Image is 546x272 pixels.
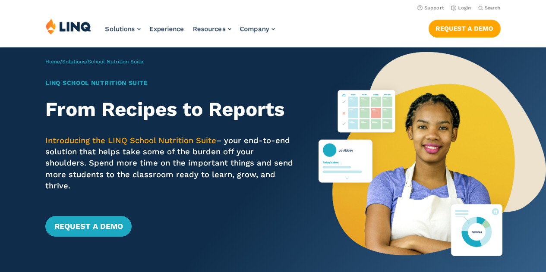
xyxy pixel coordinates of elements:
[417,5,444,11] a: Support
[45,98,296,121] h2: From Recipes to Reports
[240,25,269,33] span: Company
[429,18,501,37] nav: Button Navigation
[45,78,296,88] h1: LINQ School Nutrition Suite
[105,18,275,47] nav: Primary Navigation
[46,18,92,34] img: LINQ | K‑12 Software
[105,25,135,33] span: Solutions
[62,59,85,65] a: Solutions
[45,59,60,65] a: Home
[485,5,501,11] span: Search
[45,135,296,192] p: – your end-to-end solution that helps take some of the burden off your shoulders. Spend more time...
[451,5,471,11] a: Login
[45,136,216,145] span: Introducing the LINQ School Nutrition Suite
[478,5,501,11] button: Open Search Bar
[429,20,501,37] a: Request a Demo
[240,25,275,33] a: Company
[105,25,141,33] a: Solutions
[193,25,231,33] a: Resources
[193,25,226,33] span: Resources
[45,216,131,237] a: Request a Demo
[149,25,184,33] a: Experience
[88,59,143,65] span: School Nutrition Suite
[45,59,143,65] span: / /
